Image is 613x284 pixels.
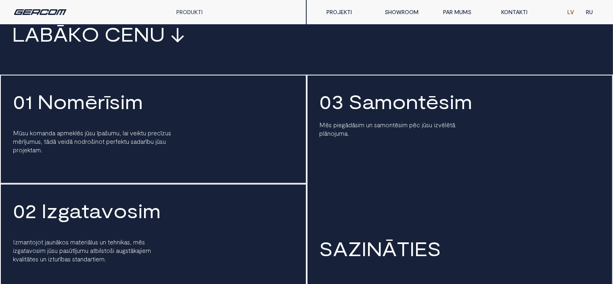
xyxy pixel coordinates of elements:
[19,146,23,154] span: o
[92,238,95,246] span: u
[77,138,82,145] span: o
[335,130,336,137] span: j
[82,138,85,145] span: d
[69,129,73,137] span: e
[32,146,36,154] span: a
[163,138,166,145] span: u
[137,129,138,137] span: i
[143,201,161,220] span: m
[113,238,117,246] span: h
[383,239,397,258] span: Ā
[95,247,99,254] span: b
[86,238,88,246] span: i
[64,129,69,137] span: m
[68,24,82,44] span: k
[29,138,35,145] span: m
[13,92,25,111] span: 0
[328,130,331,137] span: n
[52,129,55,137] span: a
[105,24,121,44] span: c
[13,201,25,220] span: 0
[24,247,26,254] span: t
[73,129,75,137] span: k
[450,92,455,111] span: i
[141,129,143,137] span: t
[397,239,410,258] span: T
[101,201,113,220] span: v
[13,138,18,145] span: m
[100,238,103,246] span: u
[113,201,127,220] span: o
[79,238,81,246] span: t
[17,146,19,154] span: r
[437,4,495,20] a: PAR MUMS
[138,129,141,137] span: k
[393,121,395,128] span: t
[495,4,553,20] a: KONTAKTI
[46,238,49,246] span: a
[45,129,48,137] span: n
[117,138,121,145] span: e
[44,138,46,145] span: t
[94,138,95,145] span: i
[446,121,447,128] span: l
[120,238,121,246] span: i
[345,130,348,137] span: a
[21,247,24,254] span: a
[69,247,72,254] span: ū
[41,146,42,154] span: .
[101,247,104,254] span: s
[49,238,52,246] span: u
[30,129,33,137] span: k
[113,138,115,145] span: r
[52,247,54,254] span: s
[105,129,108,137] span: š
[342,121,345,128] span: g
[339,121,342,128] span: e
[439,92,450,111] span: s
[157,138,160,145] span: ū
[155,138,157,145] span: j
[25,201,36,220] span: 2
[69,138,73,145] span: ā
[406,92,418,111] span: n
[348,130,349,137] span: .
[138,201,143,220] span: i
[339,130,345,137] span: m
[124,238,127,246] span: a
[349,92,363,111] span: S
[450,121,452,128] span: t
[127,129,128,137] span: i
[121,24,134,44] span: e
[81,238,84,246] span: e
[116,129,119,137] span: u
[42,201,46,220] span: I
[26,247,29,254] span: a
[18,138,22,145] span: ē
[47,247,48,254] span: j
[97,129,98,137] span: ī
[116,247,119,254] span: a
[125,92,143,111] span: m
[72,247,74,254] span: t
[82,201,89,220] span: t
[13,129,19,137] span: M
[89,201,101,220] span: a
[138,238,142,246] span: ē
[30,146,32,154] span: t
[24,138,25,145] span: ī
[324,130,328,137] span: ā
[27,238,30,246] span: n
[124,138,126,145] span: t
[86,129,89,137] span: ū
[106,247,110,254] span: o
[374,121,377,128] span: s
[130,238,132,246] span: ,
[120,92,125,111] span: i
[429,121,433,128] span: u
[127,201,138,220] span: s
[104,247,106,254] span: t
[95,138,98,145] span: n
[352,121,356,128] span: ā
[127,238,130,246] span: s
